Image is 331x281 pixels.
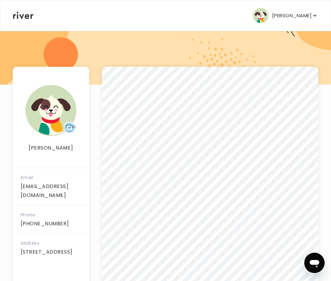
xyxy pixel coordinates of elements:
[21,219,81,228] p: [PHONE_NUMBER]
[21,248,81,256] p: [STREET_ADDRESS]
[21,240,39,246] span: Address
[21,182,81,200] p: [EMAIL_ADDRESS][DOMAIN_NAME]
[21,174,33,181] span: Email
[304,253,325,273] iframe: Button to launch messaging window
[21,212,35,218] span: Phone
[13,144,89,152] p: [PERSON_NAME]
[253,8,318,23] button: user avatar[PERSON_NAME]
[272,11,312,20] p: [PERSON_NAME]
[253,8,268,23] img: user avatar
[25,85,76,136] img: user avatar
